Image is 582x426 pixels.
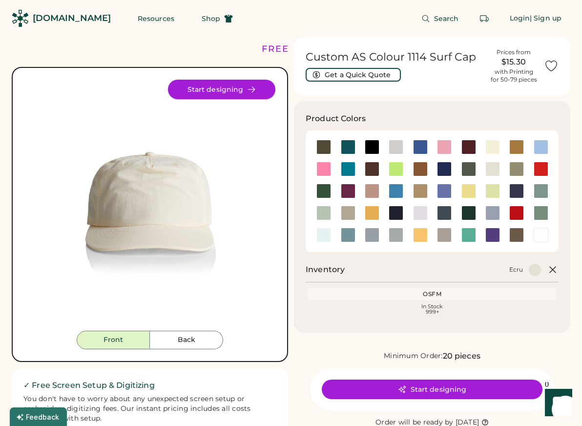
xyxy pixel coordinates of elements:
div: 1114 Style Image [24,80,275,331]
span: Search [434,15,459,22]
h2: Inventory [306,264,345,276]
div: Login [510,14,530,23]
div: FREE SHIPPING [262,43,346,56]
button: Search [410,9,471,28]
div: Prices from [497,48,531,56]
img: Rendered Logo - Screens [12,10,29,27]
button: Front [77,331,150,349]
button: Start designing [168,80,275,99]
div: Ecru [509,266,523,274]
button: Get a Quick Quote [306,68,401,82]
button: Back [150,331,223,349]
div: OSFM [310,290,555,298]
div: In Stock 999+ [310,304,555,315]
span: Shop [202,15,220,22]
iframe: Front Chat [536,382,578,424]
div: You don't have to worry about any unexpected screen setup or embroidery digitizing fees. Our inst... [23,394,276,424]
div: [DOMAIN_NAME] [33,12,111,24]
h3: Product Colors [306,113,366,125]
div: 20 pieces [443,350,480,362]
div: with Printing for 50-79 pieces [491,68,537,84]
img: 1114 - Ecru Front Image [24,80,275,331]
button: Resources [126,9,186,28]
h2: ✓ Free Screen Setup & Digitizing [23,380,276,391]
button: Shop [190,9,245,28]
button: Start designing [322,380,542,399]
div: Minimum Order: [384,351,443,361]
div: | Sign up [530,14,561,23]
h1: Custom AS Colour 1114 Surf Cap [306,50,483,64]
div: $15.30 [489,56,538,68]
button: Retrieve an order [475,9,494,28]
